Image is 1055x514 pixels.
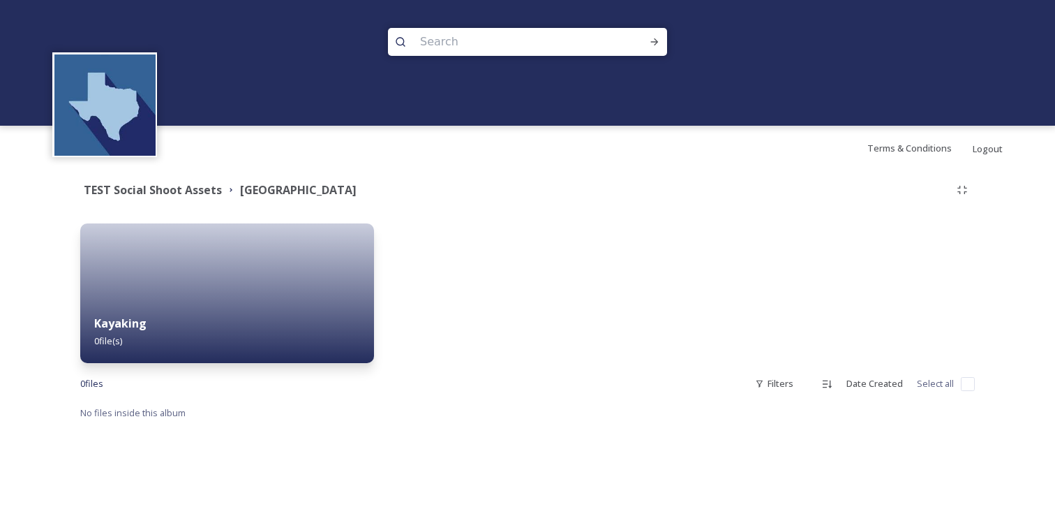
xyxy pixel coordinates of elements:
[94,316,147,331] strong: Kayaking
[84,182,222,198] strong: TEST Social Shoot Assets
[413,27,604,57] input: Search
[867,142,952,154] span: Terms & Conditions
[80,406,186,419] span: No files inside this album
[80,377,103,390] span: 0 file s
[867,140,973,156] a: Terms & Conditions
[94,335,122,347] span: 0 file(s)
[917,377,954,390] span: Select all
[839,370,910,397] div: Date Created
[748,370,800,397] div: Filters
[973,142,1003,155] span: Logout
[240,182,357,198] strong: [GEOGRAPHIC_DATA]
[54,54,156,156] img: images%20%281%29.jpeg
